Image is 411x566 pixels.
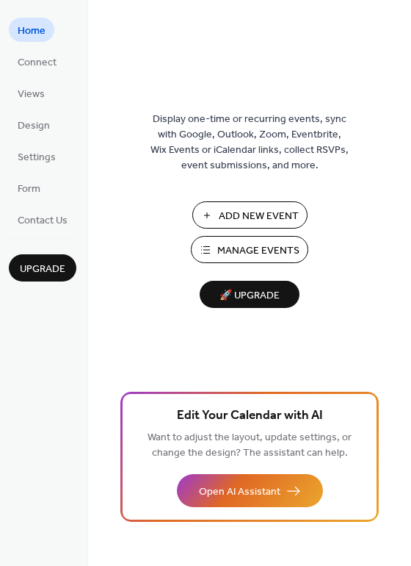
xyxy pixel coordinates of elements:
[20,262,65,277] span: Upgrade
[9,144,65,168] a: Settings
[18,118,50,134] span: Design
[191,236,308,263] button: Manage Events
[18,87,45,102] span: Views
[9,207,76,232] a: Contact Us
[9,254,76,282] button: Upgrade
[18,55,57,71] span: Connect
[192,201,308,229] button: Add New Event
[9,176,49,200] a: Form
[9,18,54,42] a: Home
[9,81,54,105] a: Views
[208,286,291,306] span: 🚀 Upgrade
[200,281,299,308] button: 🚀 Upgrade
[18,213,68,229] span: Contact Us
[9,112,59,137] a: Design
[177,406,323,426] span: Edit Your Calendar with AI
[219,209,299,224] span: Add New Event
[18,150,56,165] span: Settings
[199,484,280,500] span: Open AI Assistant
[18,24,46,39] span: Home
[217,243,299,259] span: Manage Events
[150,112,349,173] span: Display one-time or recurring events, sync with Google, Outlook, Zoom, Eventbrite, Wix Events or ...
[177,474,323,507] button: Open AI Assistant
[18,182,40,197] span: Form
[148,428,352,463] span: Want to adjust the layout, update settings, or change the design? The assistant can help.
[9,49,65,74] a: Connect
